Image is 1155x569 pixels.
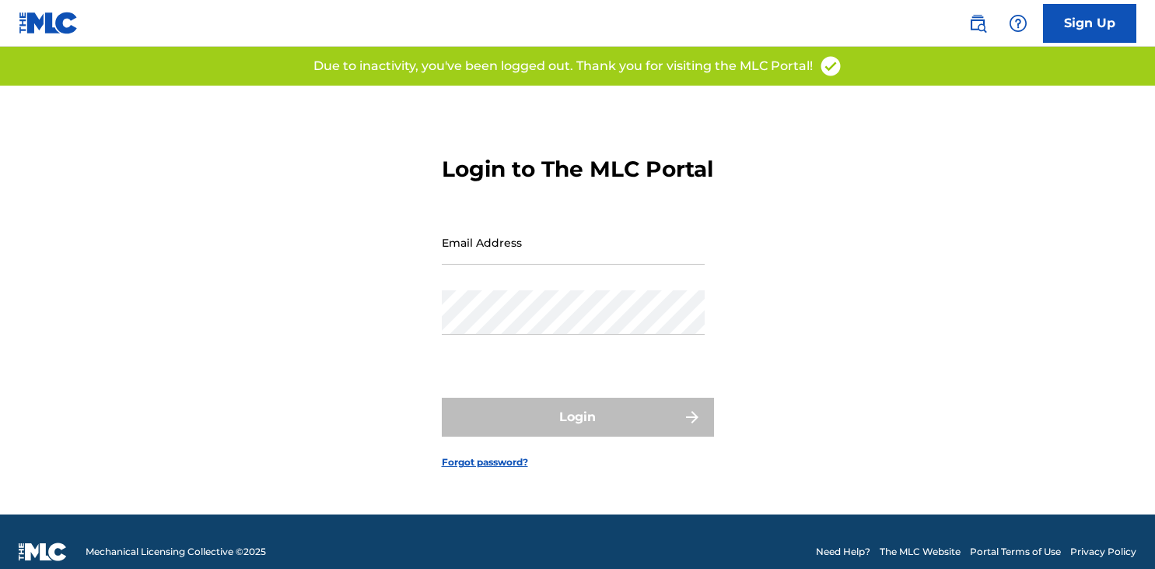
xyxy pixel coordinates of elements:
div: Help [1003,8,1034,39]
img: search [968,14,987,33]
a: Forgot password? [442,455,528,469]
a: Portal Terms of Use [970,545,1061,559]
span: Mechanical Licensing Collective © 2025 [86,545,266,559]
a: Need Help? [816,545,870,559]
a: The MLC Website [880,545,961,559]
a: Public Search [962,8,993,39]
h3: Login to The MLC Portal [442,156,713,183]
img: help [1009,14,1027,33]
p: Due to inactivity, you've been logged out. Thank you for visiting the MLC Portal! [313,57,813,76]
img: logo [19,543,67,561]
img: access [819,54,842,78]
a: Sign Up [1043,4,1136,43]
a: Privacy Policy [1070,545,1136,559]
img: MLC Logo [19,12,79,34]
